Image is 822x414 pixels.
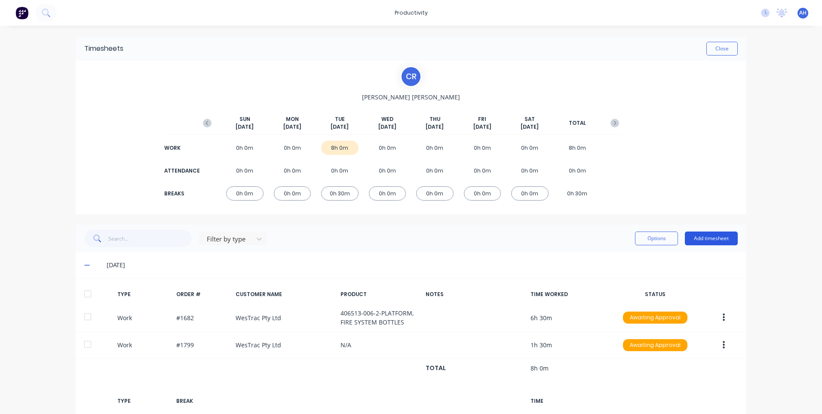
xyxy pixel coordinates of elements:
span: [PERSON_NAME] [PERSON_NAME] [362,93,460,102]
div: TIME WORKED [531,290,609,298]
div: 0h 0m [511,186,549,201]
div: STATUS [616,290,694,298]
div: 8h 0m [321,141,359,155]
div: TIME [531,397,609,405]
span: MON [286,115,299,123]
button: Add timesheet [685,232,738,245]
div: CUSTOMER NAME [236,290,334,298]
span: THU [429,115,440,123]
div: 0h 0m [274,186,311,201]
div: TYPE [117,290,170,298]
span: [DATE] [473,123,491,131]
div: ORDER # [176,290,229,298]
div: 0h 0m [464,164,501,178]
div: 0h 0m [416,164,454,178]
span: WED [381,115,393,123]
div: 0h 30m [321,186,359,201]
div: Awaiting Approval [623,312,687,324]
img: Factory [15,6,28,19]
div: 0h 0m [416,141,454,155]
div: PRODUCT [340,290,419,298]
span: [DATE] [331,123,349,131]
div: WORK [164,144,199,152]
span: [DATE] [378,123,396,131]
div: [DATE] [107,260,738,270]
div: 0h 0m [416,186,454,201]
div: TYPE [117,397,170,405]
div: Timesheets [84,43,123,54]
span: [DATE] [236,123,254,131]
div: NOTES [426,290,524,298]
div: 0h 0m [369,164,406,178]
div: 0h 0m [464,186,501,201]
span: [DATE] [521,123,539,131]
input: Search... [108,230,192,247]
div: 0h 0m [464,141,501,155]
div: 0h 0m [511,141,549,155]
div: ATTENDANCE [164,167,199,175]
div: 8h 0m [559,141,596,155]
div: C R [400,66,422,87]
span: SAT [524,115,535,123]
div: 0h 0m [321,164,359,178]
button: Close [706,42,738,56]
div: 0h 0m [369,186,406,201]
div: 0h 0m [511,164,549,178]
div: Awaiting Approval [623,339,687,351]
span: FRI [478,115,486,123]
div: 0h 0m [226,141,264,155]
div: 0h 0m [274,164,311,178]
div: 0h 0m [274,141,311,155]
div: productivity [390,6,432,19]
span: [DATE] [426,123,444,131]
span: [DATE] [283,123,301,131]
div: 0h 0m [226,186,264,201]
div: 0h 0m [369,141,406,155]
span: TOTAL [569,119,586,127]
span: AH [799,9,807,17]
div: 0h 30m [559,186,596,201]
button: Options [635,232,678,245]
div: 0h 0m [226,164,264,178]
div: 0h 0m [559,164,596,178]
span: TUE [335,115,345,123]
span: SUN [239,115,250,123]
div: BREAK [176,397,229,405]
div: BREAKS [164,190,199,198]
